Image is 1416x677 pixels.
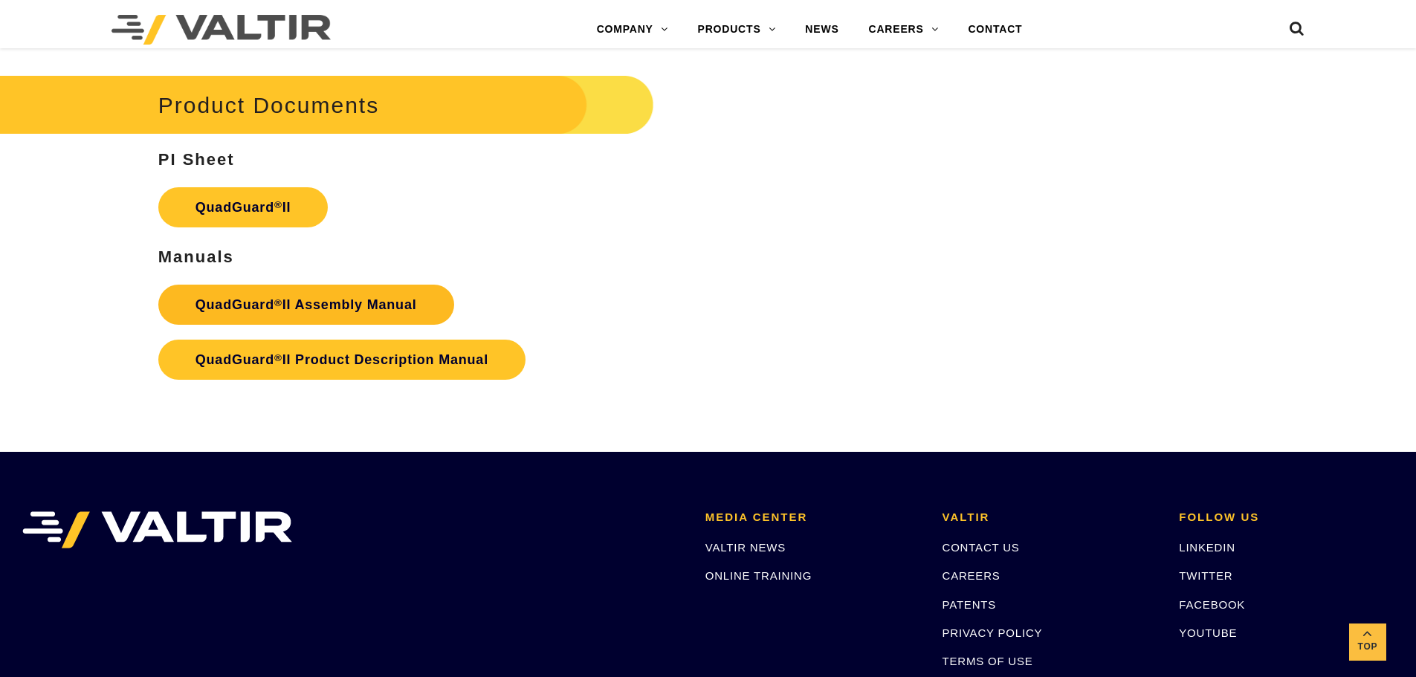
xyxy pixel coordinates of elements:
a: TWITTER [1179,569,1232,582]
strong: PI Sheet [158,150,235,169]
sup: ® [274,352,282,363]
a: FACEBOOK [1179,598,1245,611]
a: CONTACT US [943,541,1020,554]
strong: QuadGuard II Product Description Manual [195,352,488,367]
a: QuadGuard®II [158,187,329,227]
a: VALTIR NEWS [705,541,786,554]
a: CAREERS [943,569,1000,582]
a: YOUTUBE [1179,626,1237,639]
h2: MEDIA CENTER [705,511,920,524]
img: Valtir [111,15,331,45]
a: LINKEDIN [1179,541,1235,554]
a: COMPANY [582,15,683,45]
a: CONTACT [953,15,1037,45]
sup: ® [274,297,282,308]
sup: ® [274,199,282,210]
a: CAREERS [854,15,954,45]
a: QuadGuard®II Assembly Manual [158,285,454,325]
a: QuadGuard®II Product Description Manual [158,340,526,380]
a: ONLINE TRAINING [705,569,812,582]
a: Top [1349,623,1386,661]
strong: Manuals [158,247,234,266]
img: VALTIR [22,511,292,548]
h2: FOLLOW US [1179,511,1394,524]
h2: VALTIR [943,511,1157,524]
span: Top [1349,638,1386,655]
a: PRODUCTS [683,15,791,45]
strong: QuadGuard II Assembly Manual [195,297,417,312]
a: TERMS OF USE [943,655,1033,667]
a: PATENTS [943,598,997,611]
a: NEWS [790,15,853,45]
a: PRIVACY POLICY [943,626,1043,639]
